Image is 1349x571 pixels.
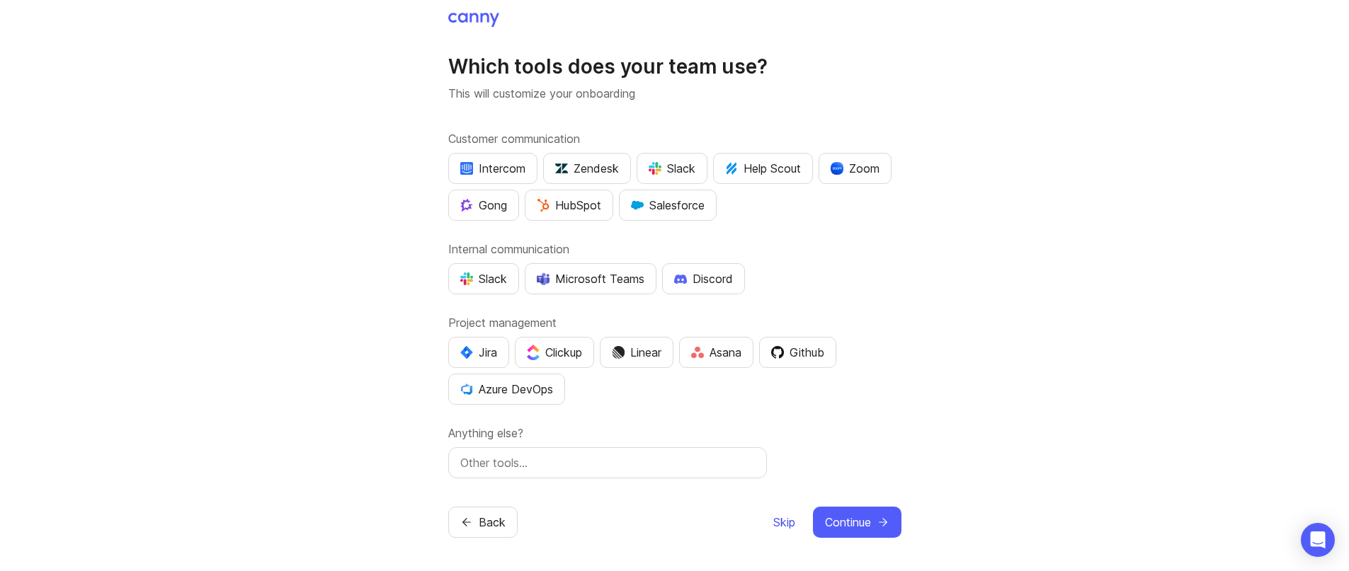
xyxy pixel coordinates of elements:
[674,274,687,284] img: +iLplPsjzba05dttzK064pds+5E5wZnCVbuGoLvBrYdmEPrXTzGo7zG60bLEREEjvOjaG9Saez5xsOEAbxBwOP6dkea84XY9O...
[771,344,824,361] div: Github
[448,13,499,27] img: Canny Home
[725,162,738,175] img: kV1LT1TqjqNHPtRK7+FoaplE1qRq1yqhg056Z8K5Oc6xxgIuf0oNQ9LelJqbcyPisAf0C9LDpX5UIuAAAAAElFTkSuQmCC
[537,199,550,212] img: G+3M5qq2es1si5SaumCnMN47tP1CvAZneIVX5dcx+oz+ZLhv4kfP9DwAAAABJRU5ErkJggg==
[448,263,519,294] button: Slack
[543,153,631,184] button: Zendesk
[771,346,784,359] img: 0D3hMmx1Qy4j6AAAAAElFTkSuQmCC
[691,347,704,359] img: Rf5nOJ4Qh9Y9HAAAAAElFTkSuQmCC
[448,374,565,405] button: Azure DevOps
[537,270,644,287] div: Microsoft Teams
[527,344,582,361] div: Clickup
[479,514,506,531] span: Back
[1301,523,1335,557] div: Open Intercom Messenger
[448,337,509,368] button: Jira
[460,383,473,396] img: YKcwp4sHBXAAAAAElFTkSuQmCC
[619,190,717,221] button: Salesforce
[773,507,796,538] button: Skip
[649,162,661,175] img: WIAAAAASUVORK5CYII=
[448,153,537,184] button: Intercom
[525,263,656,294] button: Microsoft Teams
[637,153,707,184] button: Slack
[831,162,843,175] img: xLHbn3khTPgAAAABJRU5ErkJggg==
[813,507,901,538] button: Continue
[537,272,550,284] img: D0GypeOpROL5AAAAAElFTkSuQmCC
[460,346,473,359] img: svg+xml;base64,PHN2ZyB4bWxucz0iaHR0cDovL3d3dy53My5vcmcvMjAwMC9zdmciIHZpZXdCb3g9IjAgMCA0MC4zNDMgND...
[612,344,661,361] div: Linear
[448,314,901,331] label: Project management
[612,346,625,359] img: Dm50RERGQWO2Ei1WzHVviWZlaLVriU9uRN6E+tIr91ebaDbMKKPDpFbssSuEG21dcGXkrKsuOVPwCeFJSFAIOxgiKgL2sFHRe...
[448,190,519,221] button: Gong
[725,160,801,177] div: Help Scout
[460,197,507,214] div: Gong
[679,337,753,368] button: Asana
[448,85,901,102] p: This will customize your onboarding
[460,344,497,361] div: Jira
[819,153,892,184] button: Zoom
[460,160,525,177] div: Intercom
[555,162,568,175] img: UniZRqrCPz6BHUWevMzgDJ1FW4xaGg2egd7Chm8uY0Al1hkDyjqDa8Lkk0kDEdqKkBok+T4wfoD0P0o6UMciQ8AAAAASUVORK...
[537,197,601,214] div: HubSpot
[691,344,741,361] div: Asana
[773,514,795,531] span: Skip
[448,507,518,538] button: Back
[515,337,594,368] button: Clickup
[448,54,901,79] h1: Which tools does your team use?
[460,270,507,287] div: Slack
[460,381,553,398] div: Azure DevOps
[525,190,613,221] button: HubSpot
[713,153,813,184] button: Help Scout
[460,162,473,175] img: eRR1duPH6fQxdnSV9IruPjCimau6md0HxlPR81SIPROHX1VjYjAN9a41AAAAAElFTkSuQmCC
[831,160,880,177] div: Zoom
[649,160,695,177] div: Slack
[448,241,901,258] label: Internal communication
[759,337,836,368] button: Github
[448,425,901,442] label: Anything else?
[674,270,733,287] div: Discord
[460,272,473,285] img: WIAAAAASUVORK5CYII=
[460,199,473,212] img: qKnp5cUisfhcFQGr1t296B61Fm0WkUVwBZaiVE4uNRmEGBFetJMz8xGrgPHqF1mLDIG816Xx6Jz26AFmkmT0yuOpRCAR7zRpG...
[631,199,644,212] img: GKxMRLiRsgdWqxrdBeWfGK5kaZ2alx1WifDSa2kSTsK6wyJURKhUuPoQRYzjholVGzT2A2owx2gHwZoyZHHCYJ8YNOAZj3DSg...
[825,514,871,531] span: Continue
[460,454,755,471] input: Other tools…
[527,345,540,359] img: j83v6vj1tgY2AAAAABJRU5ErkJggg==
[600,337,673,368] button: Linear
[662,263,745,294] button: Discord
[631,197,705,214] div: Salesforce
[555,160,619,177] div: Zendesk
[448,130,901,147] label: Customer communication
